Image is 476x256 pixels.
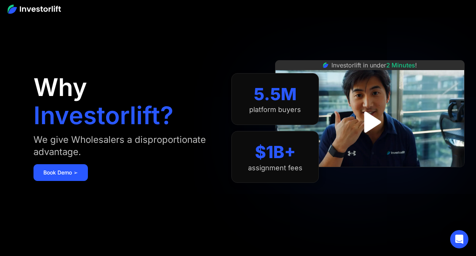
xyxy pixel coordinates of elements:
h1: Why [33,75,87,99]
a: Book Demo ➢ [33,164,88,181]
span: 2 Minutes [386,61,415,69]
div: We give Wholesalers a disproportionate advantage. [33,134,216,158]
h1: Investorlift? [33,103,174,128]
div: Investorlift in under ! [331,61,417,70]
iframe: Customer reviews powered by Trustpilot [313,171,427,180]
a: open lightbox [353,105,387,139]
div: $1B+ [255,142,296,162]
div: platform buyers [249,106,301,114]
div: Open Intercom Messenger [450,230,468,248]
div: assignment fees [248,164,302,172]
div: 5.5M [254,84,297,104]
